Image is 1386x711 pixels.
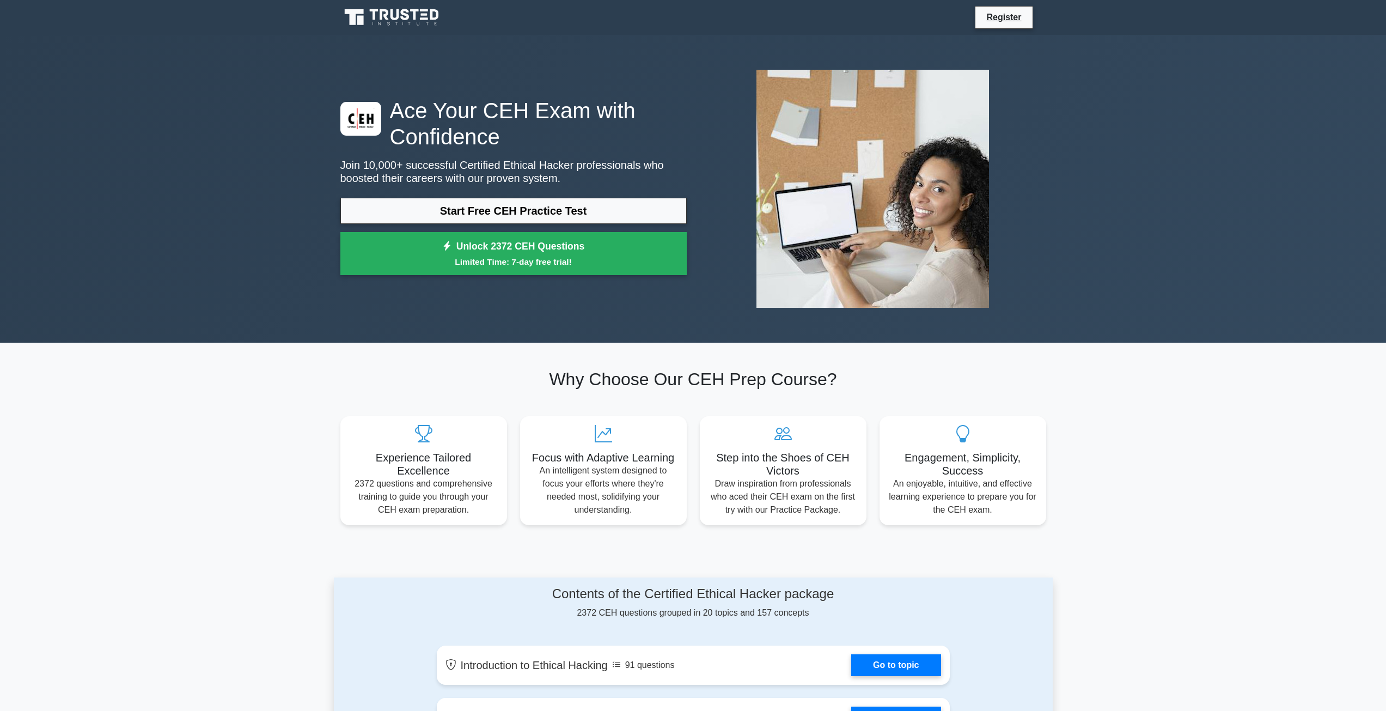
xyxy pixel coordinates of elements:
[437,586,950,602] h4: Contents of the Certified Ethical Hacker package
[349,451,498,477] h5: Experience Tailored Excellence
[529,464,678,516] p: An intelligent system designed to focus your efforts where they're needed most, solidifying your ...
[349,477,498,516] p: 2372 questions and comprehensive training to guide you through your CEH exam preparation.
[851,654,941,676] a: Go to topic
[340,159,687,185] p: Join 10,000+ successful Certified Ethical Hacker professionals who boosted their careers with our...
[709,451,858,477] h5: Step into the Shoes of CEH Victors
[340,198,687,224] a: Start Free CEH Practice Test
[709,477,858,516] p: Draw inspiration from professionals who aced their CEH exam on the first try with our Practice Pa...
[340,369,1046,390] h2: Why Choose Our CEH Prep Course?
[340,232,687,276] a: Unlock 2372 CEH QuestionsLimited Time: 7-day free trial!
[340,98,687,150] h1: Ace Your CEH Exam with Confidence
[354,256,673,268] small: Limited Time: 7-day free trial!
[888,451,1037,477] h5: Engagement, Simplicity, Success
[888,477,1037,516] p: An enjoyable, intuitive, and effective learning experience to prepare you for the CEH exam.
[529,451,678,464] h5: Focus with Adaptive Learning
[980,10,1028,24] a: Register
[437,586,950,619] div: 2372 CEH questions grouped in 20 topics and 157 concepts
